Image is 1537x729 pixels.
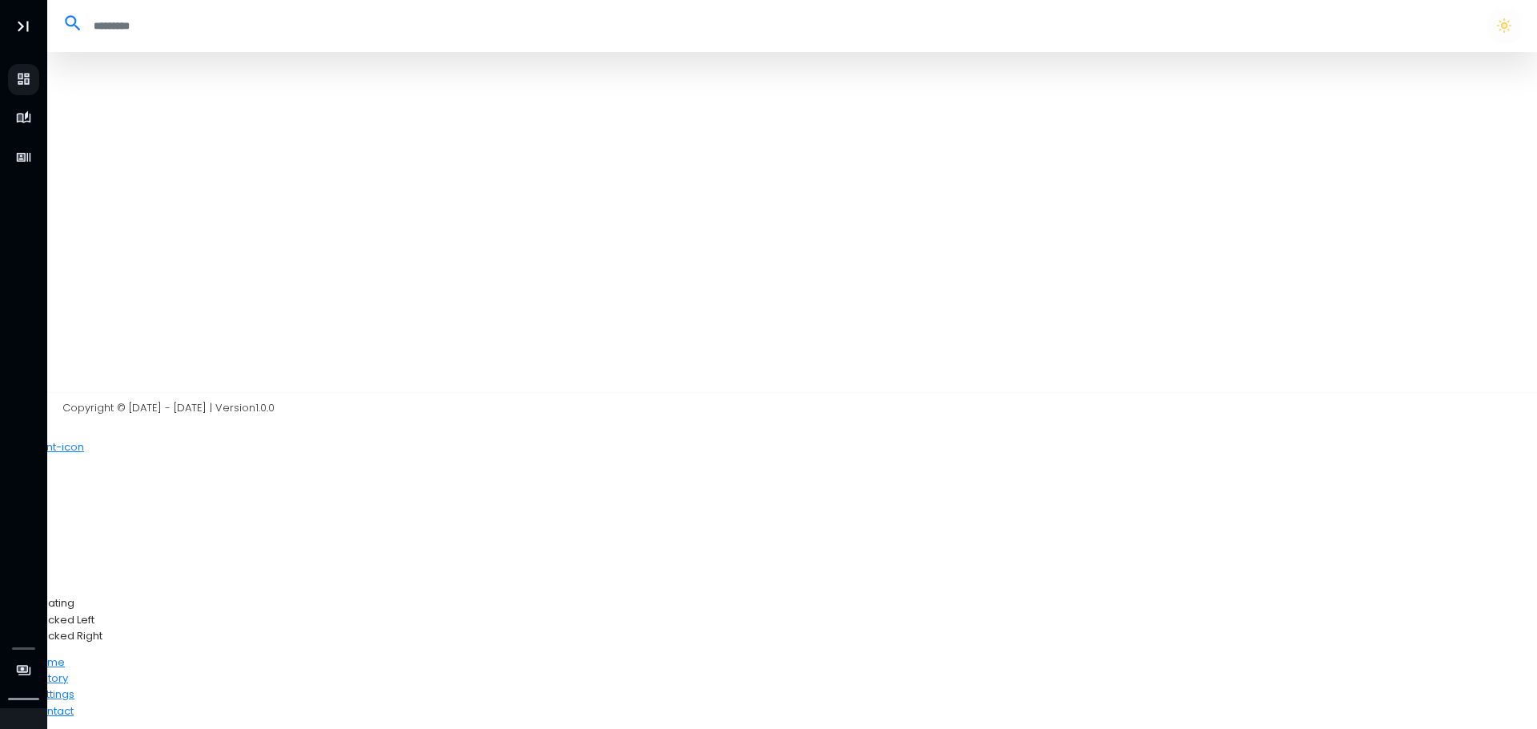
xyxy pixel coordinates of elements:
[21,687,74,703] img: Settings
[21,703,74,719] img: Contact
[8,11,38,42] button: Toggle Aside
[21,612,94,628] img: Docked Left
[21,595,74,611] img: Floating
[62,400,275,415] span: Copyright © [DATE] - [DATE] | Version 1.0.0
[21,628,102,644] img: Docked Right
